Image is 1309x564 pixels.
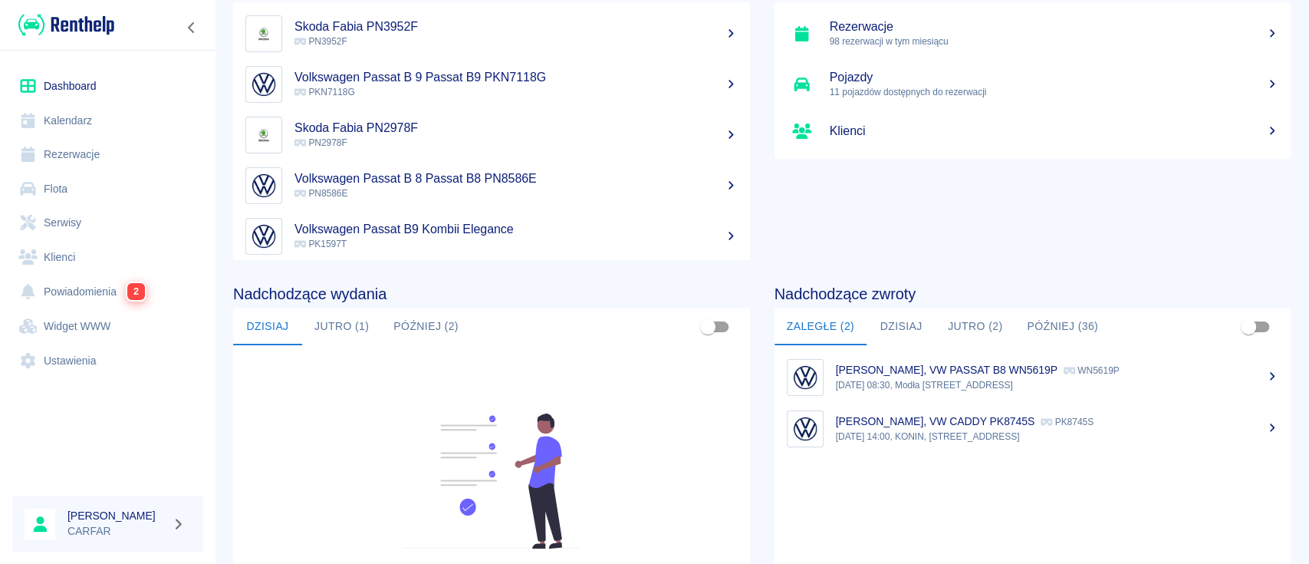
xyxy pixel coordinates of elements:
img: Image [249,171,278,200]
a: Klienci [12,240,203,275]
button: Później (2) [381,308,471,345]
h5: Volkswagen Passat B 9 Passat B9 PKN7118G [294,70,738,85]
a: Image[PERSON_NAME], VW CADDY PK8745S PK8745S[DATE] 14:00, KONIN, [STREET_ADDRESS] [775,403,1291,454]
button: Zwiń nawigację [180,18,203,38]
img: Image [791,414,820,444]
a: ImageSkoda Fabia PN2978F PN2978F [233,110,750,160]
p: WN5619P [1064,365,1120,376]
a: Image[PERSON_NAME], VW PASSAT B8 WN5619P WN5619P[DATE] 08:30, Modła [STREET_ADDRESS] [775,351,1291,403]
span: PN2978F [294,137,347,148]
img: Image [249,70,278,99]
img: Fleet [393,414,590,549]
img: Renthelp logo [18,12,114,38]
img: Image [249,120,278,150]
h5: Skoda Fabia PN3952F [294,19,738,35]
p: 98 rezerwacji w tym miesiącu [830,35,1279,48]
a: ImageVolkswagen Passat B 8 Passat B8 PN8586E PN8586E [233,160,750,211]
span: PN8586E [294,188,347,199]
a: ImageSkoda Fabia PN3952F PN3952F [233,8,750,59]
a: Rezerwacje98 rezerwacji w tym miesiącu [775,8,1291,59]
a: Ustawienia [12,344,203,378]
span: 2 [127,283,145,300]
span: Pokaż przypisane tylko do mnie [1234,312,1263,341]
h5: Volkswagen Passat B9 Kombii Elegance [294,222,738,237]
p: [PERSON_NAME], VW PASSAT B8 WN5619P [836,364,1057,376]
p: CARFAR [67,523,166,539]
a: Klienci [775,110,1291,153]
a: Rezerwacje [12,137,203,172]
p: [DATE] 08:30, Modła [STREET_ADDRESS] [836,378,1279,392]
span: PKN7118G [294,87,355,97]
button: Dzisiaj [867,308,936,345]
button: Później (36) [1015,308,1110,345]
h5: Volkswagen Passat B 8 Passat B8 PN8586E [294,171,738,186]
span: PK1597T [294,239,347,249]
img: Image [249,19,278,48]
span: Pokaż przypisane tylko do mnie [693,312,722,341]
a: Renthelp logo [12,12,114,38]
a: Kalendarz [12,104,203,138]
p: 11 pojazdów dostępnych do rezerwacji [830,85,1279,99]
a: Flota [12,172,203,206]
button: Dzisiaj [233,308,302,345]
h6: [PERSON_NAME] [67,508,166,523]
h5: Skoda Fabia PN2978F [294,120,738,136]
p: [DATE] 14:00, KONIN, [STREET_ADDRESS] [836,430,1279,444]
a: Widget WWW [12,309,203,344]
p: [PERSON_NAME], VW CADDY PK8745S [836,415,1035,427]
img: Image [791,363,820,392]
button: Jutro (2) [936,308,1015,345]
img: Image [249,222,278,251]
button: Jutro (1) [302,308,381,345]
h5: Klienci [830,124,1279,139]
a: Powiadomienia2 [12,274,203,309]
h4: Nadchodzące zwroty [775,285,1291,303]
span: PN3952F [294,36,347,47]
button: Zaległe (2) [775,308,867,345]
h5: Rezerwacje [830,19,1279,35]
h5: Pojazdy [830,70,1279,85]
a: ImageVolkswagen Passat B 9 Passat B9 PKN7118G PKN7118G [233,59,750,110]
p: PK8745S [1041,417,1094,427]
a: Pojazdy11 pojazdów dostępnych do rezerwacji [775,59,1291,110]
a: ImageVolkswagen Passat B9 Kombii Elegance PK1597T [233,211,750,262]
a: Serwisy [12,206,203,240]
h4: Nadchodzące wydania [233,285,750,303]
a: Dashboard [12,69,203,104]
